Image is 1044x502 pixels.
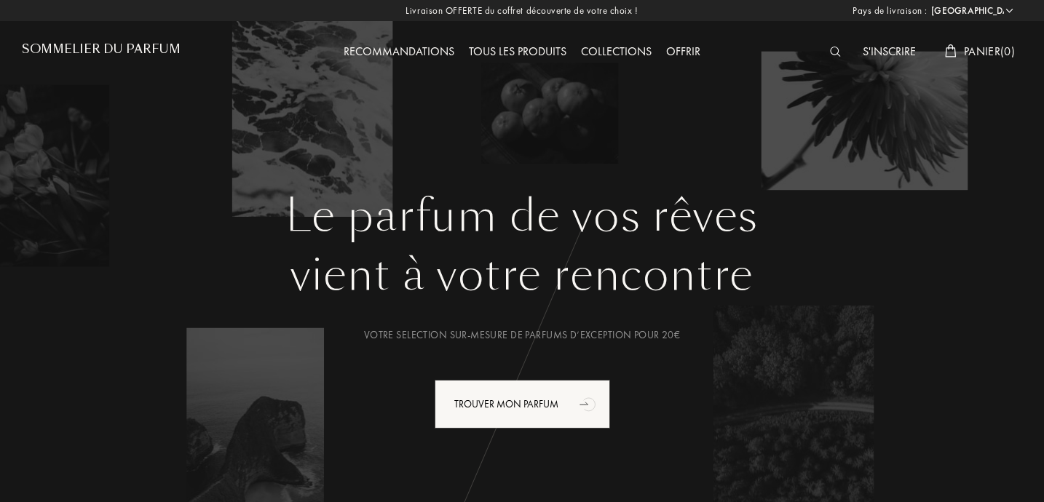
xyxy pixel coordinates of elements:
[33,242,1011,308] div: vient à votre rencontre
[659,43,708,62] div: Offrir
[462,43,574,62] div: Tous les produits
[659,44,708,59] a: Offrir
[22,42,181,62] a: Sommelier du Parfum
[336,44,462,59] a: Recommandations
[336,43,462,62] div: Recommandations
[853,4,928,18] span: Pays de livraison :
[462,44,574,59] a: Tous les produits
[33,190,1011,242] h1: Le parfum de vos rêves
[964,44,1015,59] span: Panier ( 0 )
[574,44,659,59] a: Collections
[945,44,957,57] img: cart_white.svg
[855,43,923,62] div: S'inscrire
[574,43,659,62] div: Collections
[435,380,610,429] div: Trouver mon parfum
[33,327,1011,343] div: Votre selection sur-mesure de parfums d’exception pour 20€
[424,380,621,429] a: Trouver mon parfumanimation
[574,389,604,418] div: animation
[830,47,841,57] img: search_icn_white.svg
[855,44,923,59] a: S'inscrire
[22,42,181,56] h1: Sommelier du Parfum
